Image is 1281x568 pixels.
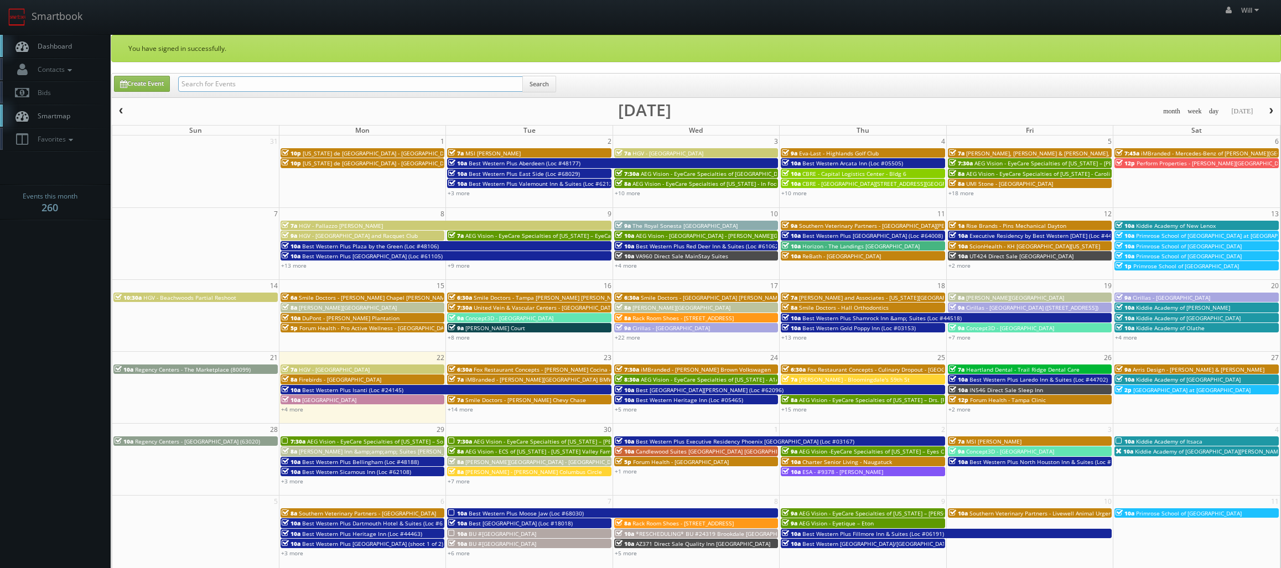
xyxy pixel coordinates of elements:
[1136,222,1216,230] span: Kiddie Academy of New Lenox
[948,405,971,413] a: +2 more
[799,519,874,527] span: AEG Vision - Eyetique – Eton
[299,232,418,239] span: HGV - [GEOGRAPHIC_DATA] and Racquet Club
[1191,126,1202,135] span: Sat
[1116,262,1132,270] span: 1p
[949,159,973,167] span: 7:30a
[302,396,356,404] span: [GEOGRAPHIC_DATA]
[1116,386,1132,394] span: 2p
[782,232,801,239] span: 10a
[178,76,523,92] input: Search for Events
[802,324,916,332] span: Best Western Gold Poppy Inn (Loc #03153)
[469,530,536,538] span: BU #[GEOGRAPHIC_DATA]
[299,294,484,301] span: Smile Doctors - [PERSON_NAME] Chapel [PERSON_NAME] Orthodontic
[857,126,869,135] span: Thu
[1136,509,1242,517] span: Primrose School of [GEOGRAPHIC_DATA]
[1116,314,1134,322] span: 10a
[615,447,634,455] span: 10a
[615,396,634,404] span: 10a
[448,540,467,548] span: 10a
[615,222,631,230] span: 9a
[448,405,473,413] a: +14 more
[1136,304,1230,311] span: Kiddie Academy of [PERSON_NAME]
[949,232,968,239] span: 10a
[782,159,801,167] span: 10a
[469,519,573,527] span: Best [GEOGRAPHIC_DATA] (Loc #18018)
[966,366,1080,373] span: Heartland Dental - Trail Ridge Dental Care
[615,180,631,187] span: 8a
[969,386,1043,394] span: IN546 Direct Sale Sleep Inn
[615,304,631,311] span: 8a
[799,222,980,230] span: Southern Veterinary Partners - [GEOGRAPHIC_DATA][PERSON_NAME]
[32,134,76,144] span: Favorites
[1116,159,1135,167] span: 12p
[282,468,300,476] span: 10a
[782,314,801,322] span: 10a
[282,386,300,394] span: 10a
[448,262,470,269] a: +9 more
[282,447,297,455] span: 8a
[615,189,640,197] a: +10 more
[949,242,968,250] span: 10a
[1116,437,1134,445] span: 10a
[282,242,300,250] span: 10a
[465,314,553,322] span: Concept3D - [GEOGRAPHIC_DATA]
[448,396,464,404] span: 7a
[636,437,854,445] span: Best Western Plus Executive Residency Phoenix [GEOGRAPHIC_DATA] (Loc #03167)
[282,324,298,332] span: 5p
[949,170,964,178] span: 8a
[948,333,971,341] a: +7 more
[969,376,1108,383] span: Best Western Plus Laredo Inn & Suites (Loc #44702)
[135,366,251,373] span: Regency Centers - The Marketplace (80099)
[615,262,637,269] a: +4 more
[448,509,467,517] span: 10a
[949,304,964,311] span: 9a
[282,396,300,404] span: 10a
[949,386,968,394] span: 10a
[299,509,436,517] span: Southern Veterinary Partners - [GEOGRAPHIC_DATA]
[282,376,297,383] span: 8a
[448,549,470,557] a: +6 more
[782,468,801,476] span: 10a
[782,222,797,230] span: 9a
[802,170,906,178] span: CBRE - Capital Logistics Center - Bldg 6
[641,366,771,373] span: iMBranded - [PERSON_NAME] Brown Volkswagen
[615,530,634,538] span: 10a
[474,304,616,311] span: United Vein & Vascular Centers - [GEOGRAPHIC_DATA]
[1136,324,1205,332] span: Kiddie Academy of Olathe
[615,314,631,322] span: 8a
[32,41,72,51] span: Dashboard
[269,136,279,147] span: 31
[1159,105,1184,118] button: month
[969,242,1100,250] span: ScionHealth - KH [GEOGRAPHIC_DATA][US_STATE]
[636,540,770,548] span: AZ371 Direct Sale Quality Inn [GEOGRAPHIC_DATA]
[632,149,703,157] span: HGV - [GEOGRAPHIC_DATA]
[281,405,303,413] a: +4 more
[969,509,1190,517] span: Southern Veterinary Partners - Livewell Animal Urgent Care of [GEOGRAPHIC_DATA]
[632,314,734,322] span: Rack Room Shoes - [STREET_ADDRESS]
[948,189,974,197] a: +18 more
[689,126,703,135] span: Wed
[782,242,801,250] span: 10a
[1133,386,1251,394] span: [GEOGRAPHIC_DATA] at [GEOGRAPHIC_DATA]
[302,540,479,548] span: Best Western Plus [GEOGRAPHIC_DATA] (shoot 1 of 2) (Loc #15116)
[465,324,525,332] span: [PERSON_NAME] Court
[474,294,661,301] span: Smile Doctors - Tampa [PERSON_NAME] [PERSON_NAME] Orthodontics
[807,366,982,373] span: Fox Restaurant Concepts - Culinary Dropout - [GEOGRAPHIC_DATA]
[302,458,419,466] span: Best Western Plus Bellingham (Loc #48188)
[1133,366,1264,373] span: Arris Design - [PERSON_NAME] & [PERSON_NAME]
[615,252,634,260] span: 10a
[465,149,521,157] span: MSI [PERSON_NAME]
[802,180,979,187] span: CBRE - [GEOGRAPHIC_DATA][STREET_ADDRESS][GEOGRAPHIC_DATA]
[632,304,730,311] span: [PERSON_NAME][GEOGRAPHIC_DATA]
[782,519,797,527] span: 9a
[799,294,973,301] span: [PERSON_NAME] and Associates - [US_STATE][GEOGRAPHIC_DATA]
[615,386,634,394] span: 10a
[474,366,667,373] span: Fox Restaurant Concepts - [PERSON_NAME] Cocina - [GEOGRAPHIC_DATA]
[307,437,513,445] span: AEG Vision - EyeCare Specialties of [US_STATE] – Southwest Orlando Eye Care
[302,242,439,250] span: Best Western Plus Plaza by the Green (Loc #48106)
[302,314,400,322] span: DuPont - [PERSON_NAME] Plantation
[615,324,631,332] span: 9a
[949,458,968,466] span: 10a
[641,376,821,383] span: AEG Vision - EyeCare Specialties of [US_STATE] - A1A Family EyeCare
[448,314,464,322] span: 9a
